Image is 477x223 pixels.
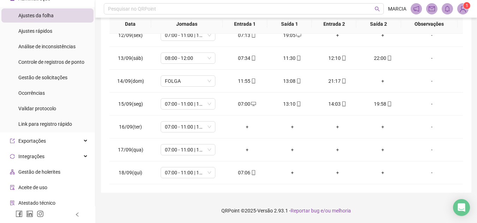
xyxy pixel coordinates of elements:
[296,33,301,38] span: desktop
[356,14,401,34] th: Saída 2
[296,101,301,106] span: mobile
[366,54,400,62] div: 22:00
[275,31,309,39] div: 19:05
[118,101,143,107] span: 15/09(seg)
[275,54,309,62] div: 11:30
[321,169,354,176] div: +
[230,77,264,85] div: 11:55
[165,99,211,109] span: 07:00 - 11:00 | 12:00 - 16:00
[341,101,346,106] span: mobile
[165,53,211,63] span: 08:00 - 12:00
[366,146,400,154] div: +
[18,28,52,34] span: Ajustes rápidos
[250,33,256,38] span: mobile
[165,76,211,86] span: FOLGA
[230,31,264,39] div: 07:13
[165,167,211,178] span: 07:00 - 11:00 | 12:00 - 16:00
[321,54,354,62] div: 12:10
[267,14,312,34] th: Saída 1
[10,169,15,174] span: apartment
[296,79,301,83] span: mobile
[230,123,264,131] div: +
[411,31,453,39] div: -
[18,138,46,144] span: Exportações
[18,106,56,111] span: Validar protocolo
[411,123,453,131] div: -
[95,198,477,223] footer: QRPoint © 2025 - 2.93.1 -
[321,77,354,85] div: 21:17
[18,200,55,206] span: Atestado técnico
[230,169,264,176] div: 07:06
[321,146,354,154] div: +
[296,56,301,61] span: mobile
[321,123,354,131] div: +
[341,56,346,61] span: mobile
[10,154,15,159] span: sync
[407,20,452,28] span: Observações
[118,32,143,38] span: 12/09(sex)
[366,123,400,131] div: +
[117,78,144,84] span: 14/09(dom)
[463,2,470,9] sup: Atualize o seu contato no menu Meus Dados
[386,101,392,106] span: mobile
[18,90,45,96] span: Ocorrências
[411,54,453,62] div: -
[18,59,84,65] span: Controle de registros de ponto
[466,3,468,8] span: 1
[275,77,309,85] div: 13:08
[411,100,453,108] div: -
[411,146,453,154] div: -
[18,13,54,18] span: Ajustes da folha
[366,31,400,39] div: +
[18,169,60,175] span: Gestão de holerites
[165,144,211,155] span: 07:00 - 11:00 | 12:00 - 16:00
[18,121,72,127] span: Link para registro rápido
[223,14,267,34] th: Entrada 1
[257,208,273,213] span: Versão
[165,30,211,41] span: 07:00 - 11:00 | 12:00 - 16:00
[165,122,211,132] span: 07:00 - 11:00 | 12:00 - 16:00
[18,185,47,190] span: Aceite de uso
[444,6,451,12] span: bell
[26,210,33,217] span: linkedin
[453,199,470,216] div: Open Intercom Messenger
[250,79,256,83] span: mobile
[119,170,142,175] span: 18/09(qui)
[275,123,309,131] div: +
[230,146,264,154] div: +
[18,154,44,159] span: Integrações
[118,147,143,153] span: 17/09(qua)
[37,210,44,217] span: instagram
[375,6,380,12] span: search
[230,54,264,62] div: 07:34
[250,56,256,61] span: mobile
[458,4,468,14] img: 94789
[230,100,264,108] div: 07:00
[401,14,458,34] th: Observações
[366,77,400,85] div: +
[109,14,151,34] th: Data
[366,100,400,108] div: 19:58
[321,31,354,39] div: +
[10,185,15,190] span: audit
[366,169,400,176] div: +
[18,75,67,80] span: Gestão de solicitações
[411,169,453,176] div: -
[250,170,256,175] span: mobile
[388,5,406,13] span: MARCIA
[321,100,354,108] div: 14:03
[386,56,392,61] span: mobile
[275,100,309,108] div: 13:10
[18,44,76,49] span: Análise de inconsistências
[341,79,346,83] span: mobile
[10,138,15,143] span: export
[75,212,80,217] span: left
[119,124,142,130] span: 16/09(ter)
[275,169,309,176] div: +
[16,210,23,217] span: facebook
[10,200,15,205] span: solution
[429,6,435,12] span: mail
[411,77,453,85] div: -
[250,101,256,106] span: desktop
[312,14,356,34] th: Entrada 2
